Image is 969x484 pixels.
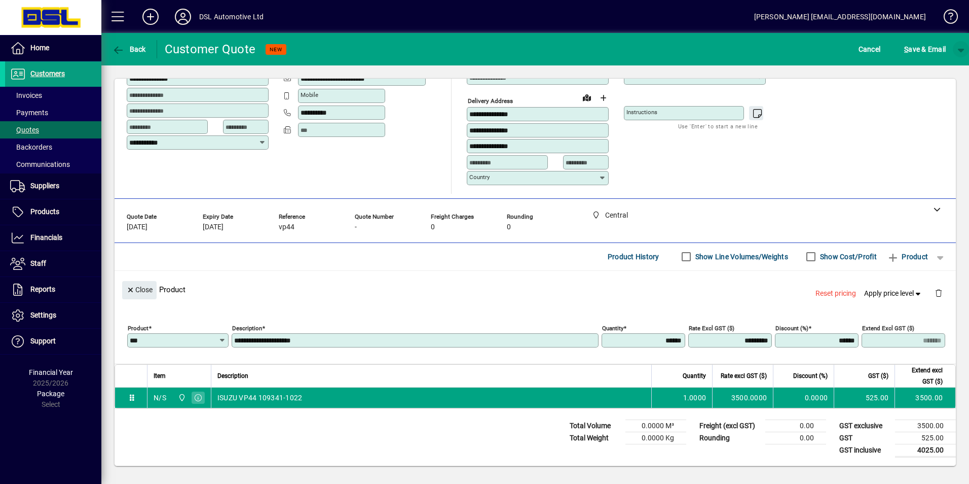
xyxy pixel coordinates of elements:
app-page-header-button: Delete [926,288,951,297]
mat-hint: Use 'Enter' to start a new line [678,120,758,132]
mat-label: Discount (%) [775,324,808,331]
app-page-header-button: Back [101,40,157,58]
span: Product [887,249,928,265]
button: Product History [604,248,663,266]
a: Products [5,199,101,225]
a: Communications [5,156,101,173]
td: 0.0000 [773,388,834,408]
a: Quotes [5,121,101,139]
button: Product [882,248,933,266]
span: Cancel [859,41,881,57]
label: Show Cost/Profit [818,252,877,262]
span: Home [30,44,49,52]
a: Financials [5,225,101,251]
span: Product History [608,249,659,265]
span: ISUZU VP44 109341-1022 [217,393,303,403]
td: GST inclusive [834,444,895,457]
span: GST ($) [868,370,888,382]
button: Back [109,40,148,58]
span: [DATE] [203,223,223,231]
app-page-header-button: Close [120,285,159,294]
mat-label: Description [232,324,262,331]
button: Cancel [856,40,883,58]
td: GST exclusive [834,420,895,432]
button: Delete [926,281,951,305]
td: 4025.00 [895,444,956,457]
td: 0.0000 Kg [625,432,686,444]
a: Invoices [5,87,101,104]
span: S [904,45,908,53]
span: ave & Email [904,41,946,57]
span: Discount (%) [793,370,828,382]
td: 525.00 [895,432,956,444]
span: Products [30,208,59,216]
a: Suppliers [5,174,101,199]
span: Financials [30,233,62,241]
mat-label: Product [128,324,148,331]
td: Total Volume [565,420,625,432]
span: Backorders [10,143,52,151]
mat-label: Quantity [602,324,623,331]
a: Support [5,329,101,354]
button: Close [122,281,157,299]
span: NEW [270,46,282,53]
span: Settings [30,311,56,319]
span: Central [175,392,187,403]
td: 0.0000 M³ [625,420,686,432]
td: 525.00 [834,388,895,408]
span: 0 [507,223,511,231]
td: 3500.00 [895,420,956,432]
mat-label: Instructions [626,109,657,116]
a: Reports [5,277,101,302]
button: Choose address [595,90,611,106]
div: [PERSON_NAME] [EMAIL_ADDRESS][DOMAIN_NAME] [754,9,926,25]
span: 0 [431,223,435,231]
td: GST [834,432,895,444]
div: N/S [154,393,166,403]
mat-label: Extend excl GST ($) [862,324,914,331]
td: Total Weight [565,432,625,444]
label: Show Line Volumes/Weights [693,252,788,262]
div: 3500.0000 [719,393,767,403]
button: Save & Email [899,40,951,58]
a: Payments [5,104,101,121]
span: Close [126,282,153,298]
span: Suppliers [30,182,59,190]
div: DSL Automotive Ltd [199,9,264,25]
span: Item [154,370,166,382]
a: Settings [5,303,101,328]
span: Communications [10,160,70,168]
a: Knowledge Base [936,2,956,35]
span: Reports [30,285,55,293]
td: 0.00 [765,420,826,432]
button: Apply price level [860,284,927,302]
span: Staff [30,259,46,267]
span: Quotes [10,126,39,134]
button: Add [134,8,167,26]
span: Rate excl GST ($) [721,370,767,382]
button: Reset pricing [811,284,860,302]
span: 1.0000 [683,393,706,403]
span: Extend excl GST ($) [901,365,943,387]
a: View on map [579,89,595,106]
span: vp44 [279,223,294,231]
div: Product [115,271,956,308]
span: [DATE] [127,223,147,231]
mat-label: Country [469,174,490,181]
span: Quantity [683,370,706,382]
a: Backorders [5,139,101,156]
a: Staff [5,251,101,276]
span: Customers [30,70,65,78]
span: Financial Year [29,368,73,376]
span: - [355,223,357,231]
a: Home [5,36,101,61]
span: Back [112,45,146,53]
span: Package [37,390,64,398]
span: Reset pricing [815,288,856,299]
span: Support [30,337,56,345]
td: Rounding [694,432,765,444]
span: Description [217,370,248,382]
span: Invoices [10,91,42,99]
mat-label: Rate excl GST ($) [689,324,734,331]
mat-label: Mobile [301,91,318,98]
